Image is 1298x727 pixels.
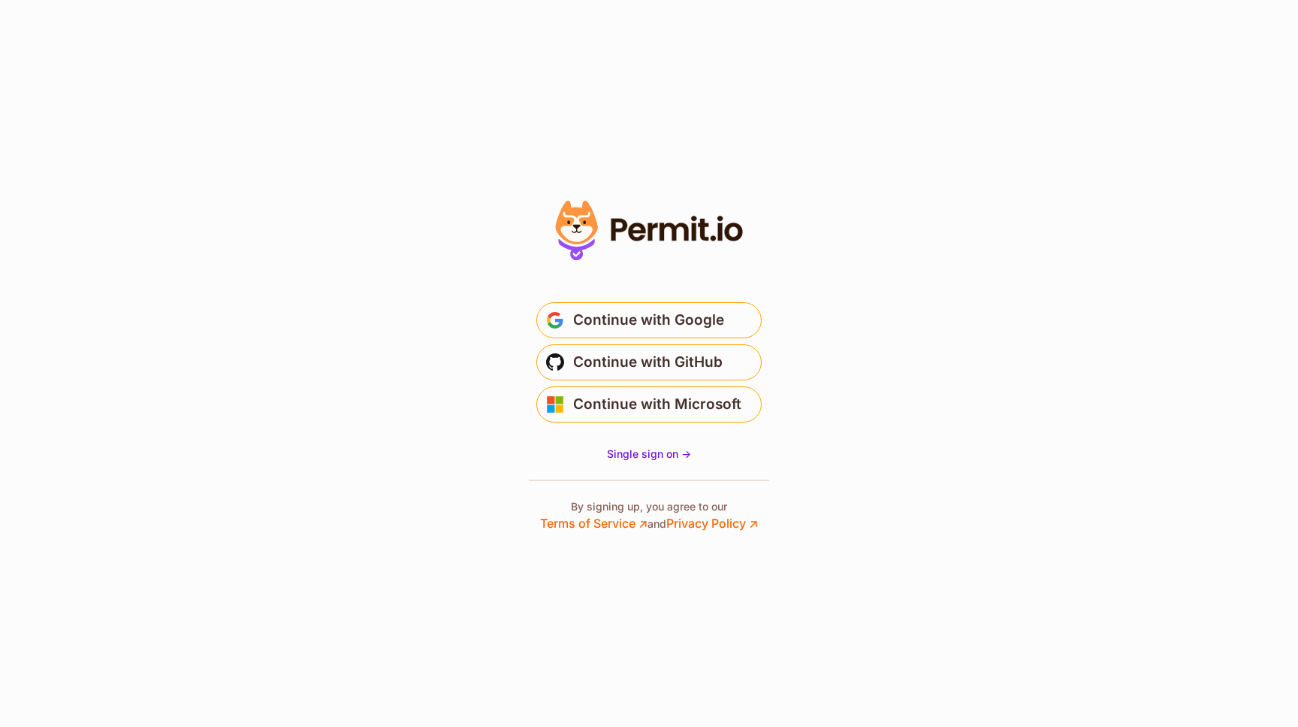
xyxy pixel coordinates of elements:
a: Privacy Policy ↗ [666,516,758,531]
span: Continue with GitHub [573,350,723,374]
p: By signing up, you agree to our and [540,499,758,532]
a: Single sign on -> [607,447,691,462]
button: Continue with Google [536,302,762,338]
button: Continue with GitHub [536,344,762,380]
span: Single sign on -> [607,447,691,460]
span: Continue with Microsoft [573,392,741,417]
button: Continue with Microsoft [536,386,762,423]
span: Continue with Google [573,308,724,332]
a: Terms of Service ↗ [540,516,647,531]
